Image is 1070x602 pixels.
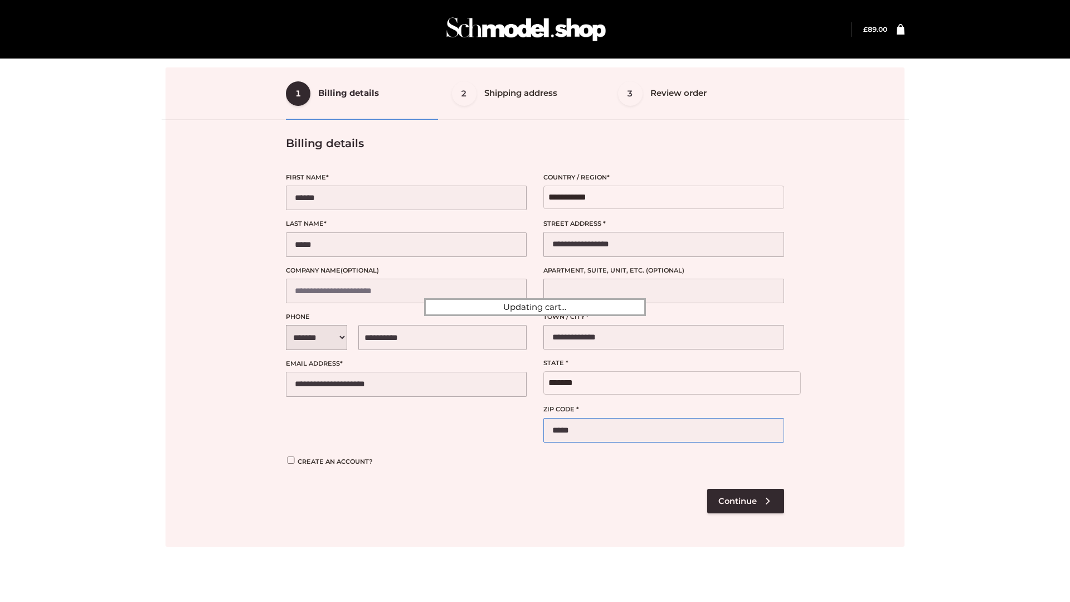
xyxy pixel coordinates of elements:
a: £89.00 [863,25,887,33]
bdi: 89.00 [863,25,887,33]
span: £ [863,25,868,33]
img: Schmodel Admin 964 [442,7,610,51]
div: Updating cart... [424,298,646,316]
